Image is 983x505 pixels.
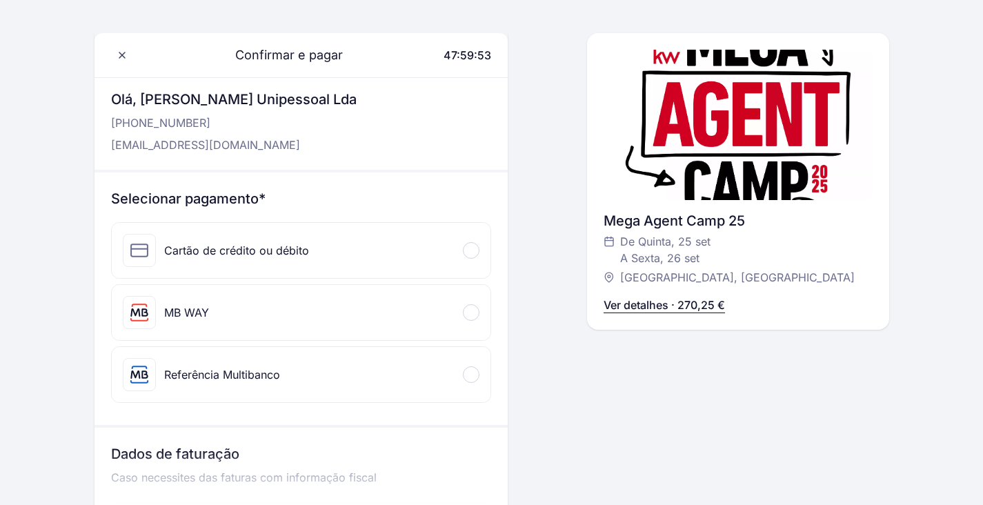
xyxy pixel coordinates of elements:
[111,137,357,153] p: [EMAIL_ADDRESS][DOMAIN_NAME]
[111,90,357,109] h3: Olá, [PERSON_NAME] Unipessoal Lda
[164,304,209,321] div: MB WAY
[164,242,309,259] div: Cartão de crédito ou débito
[111,469,491,497] p: Caso necessites das faturas com informação fiscal
[111,115,357,131] p: [PHONE_NUMBER]
[111,189,491,208] h3: Selecionar pagamento*
[219,46,343,65] span: Confirmar e pagar
[164,366,280,383] div: Referência Multibanco
[620,233,711,266] span: De Quinta, 25 set A Sexta, 26 set
[111,444,491,469] h3: Dados de faturação
[620,269,855,286] span: [GEOGRAPHIC_DATA], [GEOGRAPHIC_DATA]
[604,297,725,313] p: Ver detalhes · 270,25 €
[604,211,873,230] div: Mega Agent Camp 25
[444,48,491,62] span: 47:59:53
